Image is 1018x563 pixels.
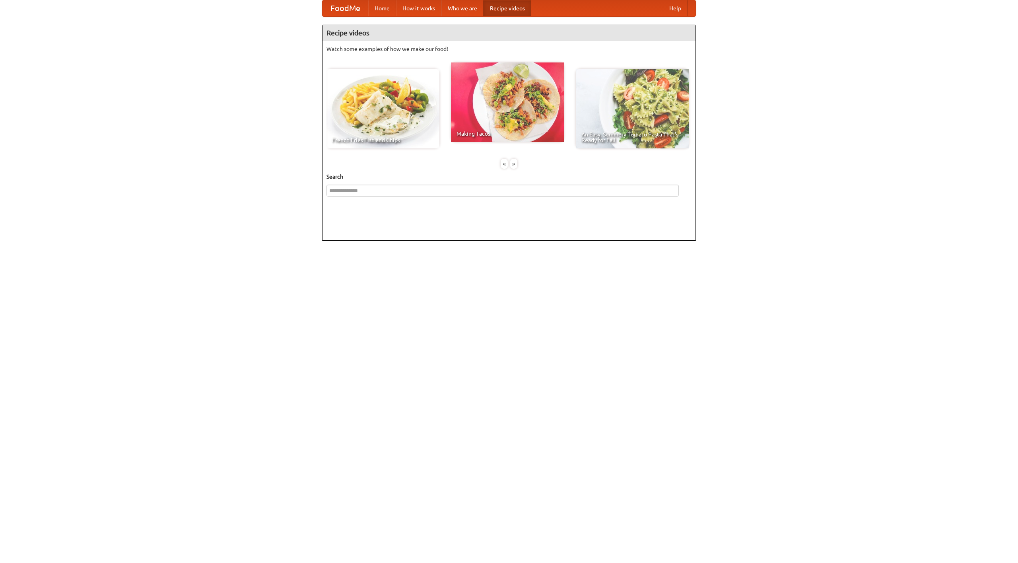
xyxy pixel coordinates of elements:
[326,45,692,53] p: Watch some examples of how we make our food!
[322,0,368,16] a: FoodMe
[484,0,531,16] a: Recipe videos
[322,25,696,41] h4: Recipe videos
[368,0,396,16] a: Home
[457,131,558,136] span: Making Tacos
[510,159,517,169] div: »
[501,159,508,169] div: «
[332,137,434,143] span: French Fries Fish and Chips
[396,0,441,16] a: How it works
[663,0,688,16] a: Help
[576,69,689,148] a: An Easy, Summery Tomato Pasta That's Ready for Fall
[441,0,484,16] a: Who we are
[451,62,564,142] a: Making Tacos
[326,69,439,148] a: French Fries Fish and Chips
[326,173,692,181] h5: Search
[581,132,683,143] span: An Easy, Summery Tomato Pasta That's Ready for Fall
